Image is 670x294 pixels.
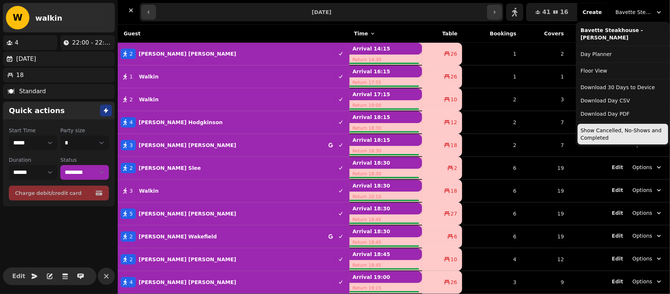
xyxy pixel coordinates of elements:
div: Bavette Steakhouse - [PERSON_NAME] [576,22,670,146]
button: Show Cancelled, No-Shows and Completed [578,124,668,144]
button: Bavette Steakhouse - [PERSON_NAME] [611,6,667,19]
div: Bavette Steakhouse - [PERSON_NAME] [578,24,668,44]
button: Download Day PDF [578,107,668,120]
a: Day Planner [578,48,668,61]
button: Download Day CSV [578,94,668,107]
a: Floor View [578,64,668,77]
button: Download 30 Days to Device [578,81,668,94]
span: Bavette Steakhouse - [PERSON_NAME] [616,8,652,16]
